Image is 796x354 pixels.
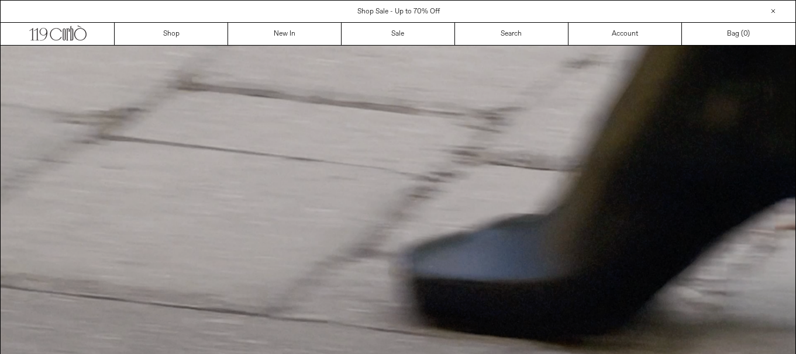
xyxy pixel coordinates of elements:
a: Shop Sale - Up to 70% Off [357,7,440,16]
a: New In [228,23,342,45]
a: Account [568,23,682,45]
a: Sale [342,23,455,45]
a: Search [455,23,568,45]
span: ) [743,29,750,39]
a: Bag () [682,23,795,45]
span: 0 [743,29,747,39]
a: Shop [115,23,228,45]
